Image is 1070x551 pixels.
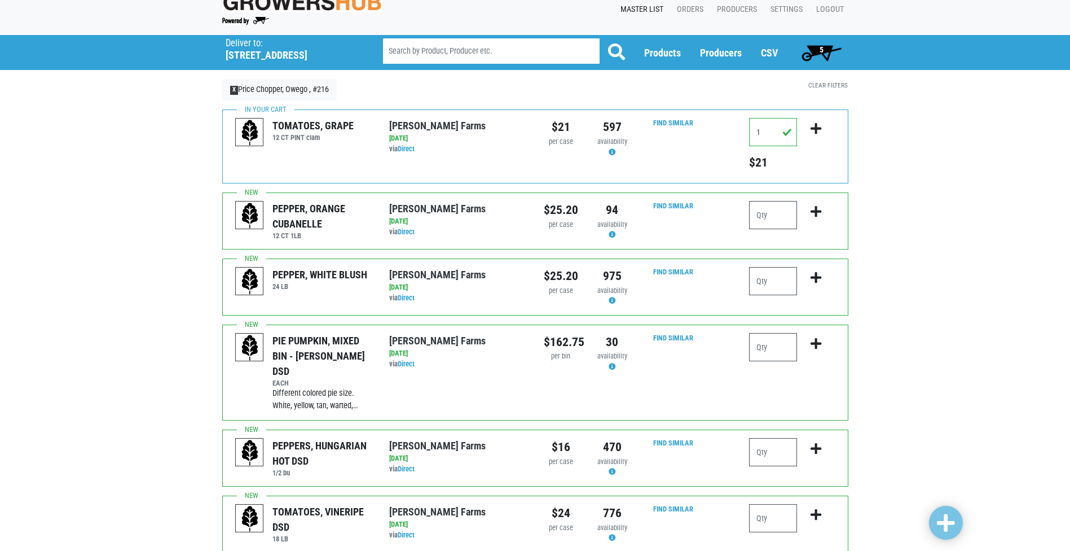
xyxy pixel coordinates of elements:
[544,504,578,522] div: $24
[544,137,578,147] div: per case
[749,504,797,532] input: Qty
[389,453,526,464] div: [DATE]
[383,38,600,64] input: Search by Product, Producer etc.
[389,120,486,132] a: [PERSON_NAME] Farms
[595,504,629,522] div: 776
[389,203,486,215] a: [PERSON_NAME] Farms
[595,201,629,219] div: 94
[544,438,578,456] div: $16
[796,41,847,64] a: 5
[236,334,264,362] img: placeholder-variety-43d6402dacf2d531de610a020419775a.svg
[272,469,372,477] h6: 1/2 bu
[398,145,415,153] a: Direct
[236,202,264,230] img: placeholder-variety-43d6402dacf2d531de610a020419775a.svg
[389,133,526,144] div: [DATE]
[398,360,415,368] a: Direct
[236,268,264,296] img: placeholder-variety-43d6402dacf2d531de610a020419775a.svg
[272,282,367,291] h6: 24 LB
[597,286,627,295] span: availability
[389,144,526,155] div: via
[236,505,264,533] img: placeholder-variety-43d6402dacf2d531de610a020419775a.svg
[389,464,526,475] div: via
[398,531,415,539] a: Direct
[700,47,742,59] a: Producers
[272,387,372,412] div: Different colored pie size. White, yellow, tan, warted,
[353,401,358,410] span: …
[595,438,629,456] div: 470
[749,201,797,229] input: Qty
[272,535,372,543] h6: 18 LB
[389,348,526,359] div: [DATE]
[544,457,578,467] div: per case
[398,294,415,302] a: Direct
[389,282,526,293] div: [DATE]
[398,228,415,236] a: Direct
[272,504,372,535] div: TOMATOES, VINERIPE DSD
[544,201,578,219] div: $25.20
[389,293,526,304] div: via
[226,35,363,62] span: Price Chopper, Owego , #216 (42 W Main St, Owego, NY 13827, USA)
[749,155,797,170] h5: $21
[749,333,797,361] input: Qty
[544,333,578,351] div: $162.75
[389,269,486,281] a: [PERSON_NAME] Farms
[272,231,372,240] h6: 12 CT 1LB
[749,438,797,466] input: Qty
[653,439,693,447] a: Find Similar
[597,352,627,360] span: availability
[272,201,372,231] div: PEPPER, ORANGE CUBANELLE
[226,49,354,62] h5: [STREET_ADDRESS]
[808,81,848,89] a: Clear Filters
[230,86,239,95] span: X
[398,465,415,473] a: Direct
[544,267,578,285] div: $25.20
[389,440,486,452] a: [PERSON_NAME] Farms
[653,334,693,342] a: Find Similar
[544,118,578,136] div: $21
[597,137,627,146] span: availability
[389,227,526,238] div: via
[389,335,486,347] a: [PERSON_NAME] Farms
[272,133,354,142] h6: 12 CT PINT clam
[544,286,578,296] div: per case
[389,359,526,370] div: via
[272,333,372,379] div: PIE PUMPKIN, MIXED BIN - [PERSON_NAME] DSD
[272,379,372,387] h6: EACH
[595,333,629,351] div: 30
[389,506,486,518] a: [PERSON_NAME] Farms
[544,220,578,230] div: per case
[749,267,797,295] input: Qty
[544,523,578,533] div: per case
[653,505,693,513] a: Find Similar
[653,119,693,127] a: Find Similar
[597,457,627,466] span: availability
[272,267,367,282] div: PEPPER, WHITE BLUSH
[389,519,526,530] div: [DATE]
[820,45,824,54] span: 5
[653,268,693,276] a: Find Similar
[272,438,372,469] div: PEPPERS, HUNGARIAN HOT DSD
[761,47,778,59] a: CSV
[597,220,627,229] span: availability
[595,267,629,285] div: 975
[595,118,629,136] div: 597
[222,17,269,25] img: Powered by Big Wheelbarrow
[389,530,526,541] div: via
[644,47,681,59] a: Products
[236,119,264,147] img: placeholder-variety-43d6402dacf2d531de610a020419775a.svg
[749,118,797,146] input: Qty
[236,439,264,467] img: placeholder-variety-43d6402dacf2d531de610a020419775a.svg
[222,79,337,100] a: XPrice Chopper, Owego , #216
[544,351,578,362] div: per bin
[272,118,354,133] div: TOMATOES, GRAPE
[653,202,693,210] a: Find Similar
[389,216,526,227] div: [DATE]
[597,523,627,532] span: availability
[226,38,354,49] p: Deliver to:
